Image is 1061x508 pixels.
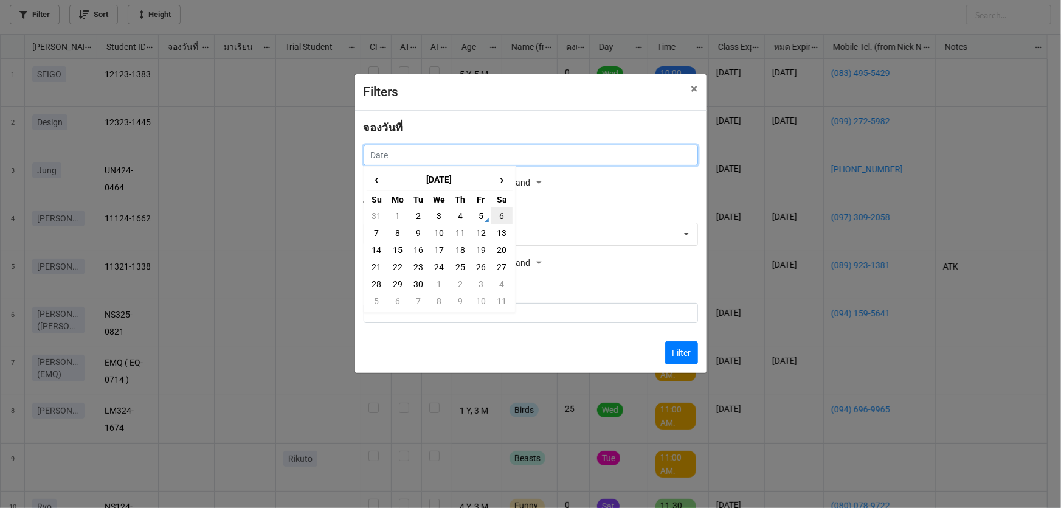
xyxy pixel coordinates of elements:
input: Date [364,145,698,165]
td: 31 [367,207,387,224]
td: 6 [387,293,408,310]
td: 8 [387,224,408,242]
td: 11 [491,293,512,310]
th: Mo [387,190,408,207]
td: 24 [429,259,449,276]
span: × [691,82,698,96]
td: 9 [408,224,429,242]
th: [DATE] [387,169,491,191]
td: 1 [387,207,408,224]
td: 28 [367,276,387,293]
div: Filters [364,83,665,102]
td: 3 [471,276,491,293]
span: › [492,170,511,190]
td: 12 [471,224,491,242]
td: 11 [450,224,471,242]
td: 20 [491,242,512,259]
th: Sa [491,190,512,207]
th: Fr [471,190,491,207]
td: 4 [450,207,471,224]
td: 21 [367,259,387,276]
td: 2 [408,207,429,224]
td: 16 [408,242,429,259]
td: 7 [408,293,429,310]
td: 4 [491,276,512,293]
th: Su [367,190,387,207]
span: ‹ [367,170,387,190]
td: 19 [471,242,491,259]
label: จองวันที่ [364,119,403,136]
td: 23 [408,259,429,276]
td: 8 [429,293,449,310]
td: 14 [367,242,387,259]
td: 15 [387,242,408,259]
div: and [516,254,545,273]
td: 7 [367,224,387,242]
td: 18 [450,242,471,259]
button: Filter [665,341,698,364]
td: 25 [450,259,471,276]
td: 13 [491,224,512,242]
th: We [429,190,449,207]
td: 5 [367,293,387,310]
td: 10 [429,224,449,242]
td: 6 [491,207,512,224]
div: and [516,174,545,192]
td: 1 [429,276,449,293]
td: 3 [429,207,449,224]
td: 17 [429,242,449,259]
td: 9 [450,293,471,310]
th: Tu [408,190,429,207]
td: 5 [471,207,491,224]
td: 29 [387,276,408,293]
td: 22 [387,259,408,276]
td: 2 [450,276,471,293]
td: 10 [471,293,491,310]
th: Th [450,190,471,207]
td: 26 [471,259,491,276]
td: 27 [491,259,512,276]
td: 30 [408,276,429,293]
